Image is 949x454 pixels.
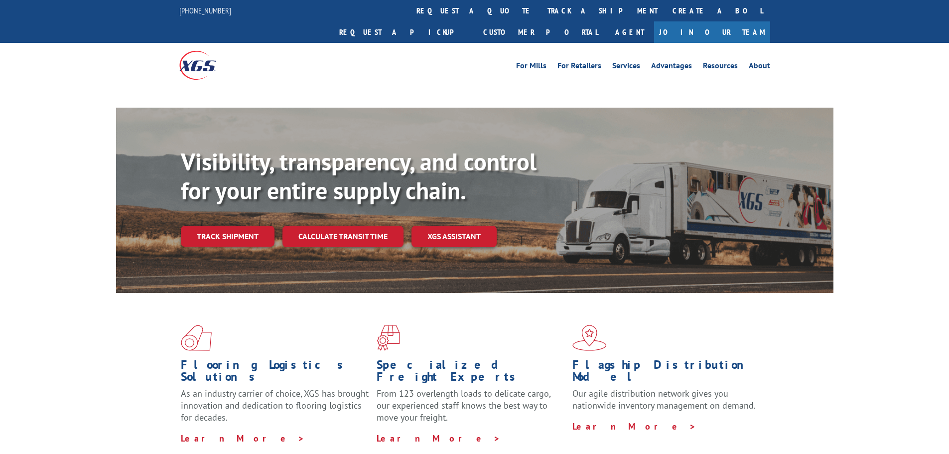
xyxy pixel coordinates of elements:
[411,226,497,247] a: XGS ASSISTANT
[181,433,305,444] a: Learn More >
[377,359,565,388] h1: Specialized Freight Experts
[572,388,756,411] span: Our agile distribution network gives you nationwide inventory management on demand.
[377,433,501,444] a: Learn More >
[516,62,546,73] a: For Mills
[572,325,607,351] img: xgs-icon-flagship-distribution-model-red
[572,421,696,432] a: Learn More >
[612,62,640,73] a: Services
[282,226,404,247] a: Calculate transit time
[377,325,400,351] img: xgs-icon-focused-on-flooring-red
[377,388,565,432] p: From 123 overlength loads to delicate cargo, our experienced staff knows the best way to move you...
[181,388,369,423] span: As an industry carrier of choice, XGS has brought innovation and dedication to flooring logistics...
[181,359,369,388] h1: Flooring Logistics Solutions
[749,62,770,73] a: About
[651,62,692,73] a: Advantages
[332,21,476,43] a: Request a pickup
[572,359,761,388] h1: Flagship Distribution Model
[703,62,738,73] a: Resources
[654,21,770,43] a: Join Our Team
[181,226,274,247] a: Track shipment
[557,62,601,73] a: For Retailers
[179,5,231,15] a: [PHONE_NUMBER]
[605,21,654,43] a: Agent
[476,21,605,43] a: Customer Portal
[181,325,212,351] img: xgs-icon-total-supply-chain-intelligence-red
[181,146,537,206] b: Visibility, transparency, and control for your entire supply chain.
